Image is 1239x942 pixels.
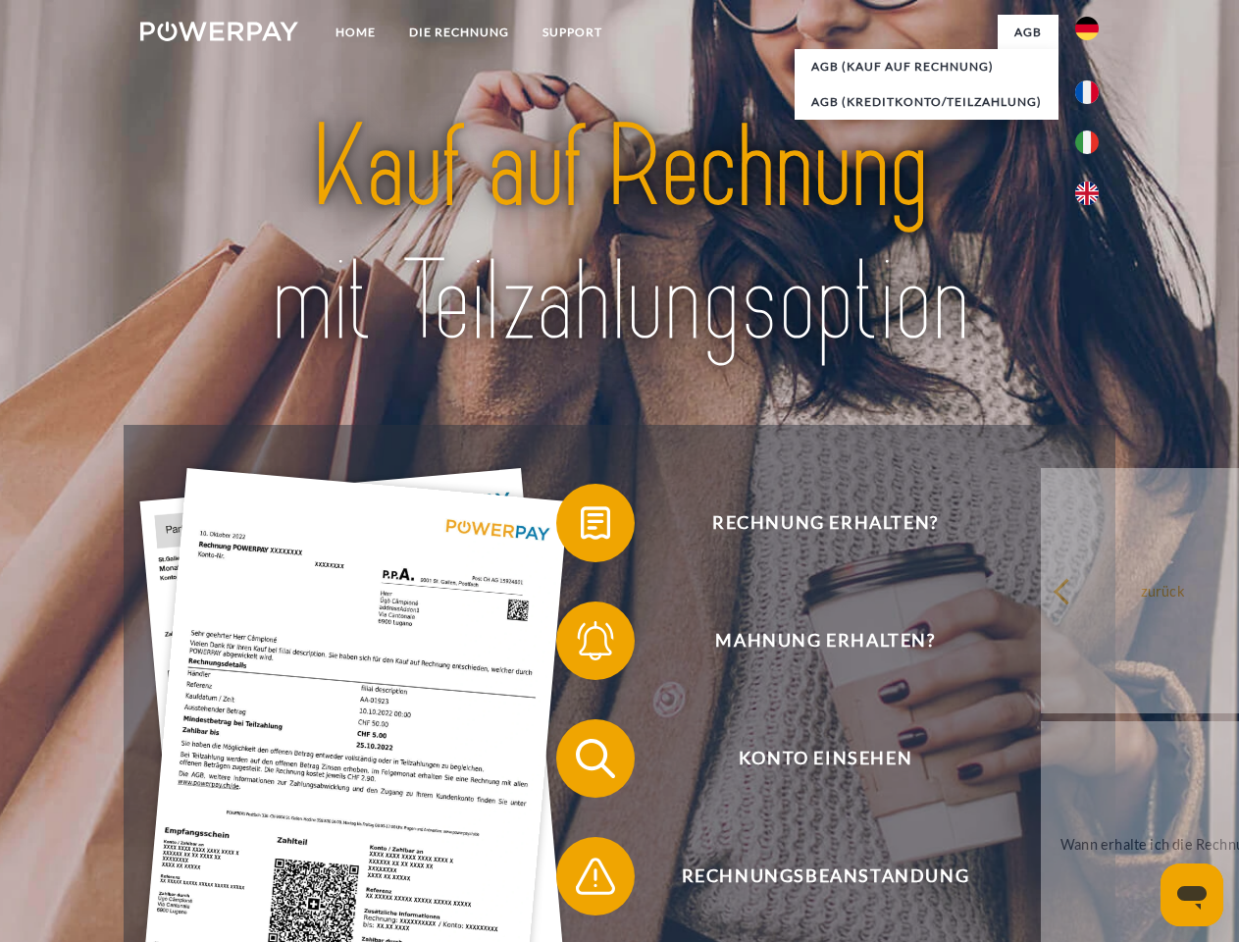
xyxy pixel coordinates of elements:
img: qb_search.svg [571,734,620,783]
img: qb_bell.svg [571,616,620,665]
iframe: Schaltfläche zum Öffnen des Messaging-Fensters [1161,863,1223,926]
img: logo-powerpay-white.svg [140,22,298,41]
img: qb_bill.svg [571,498,620,548]
button: Rechnung erhalten? [556,484,1066,562]
button: Rechnungsbeanstandung [556,837,1066,916]
a: AGB (Kauf auf Rechnung) [795,49,1058,84]
a: Home [319,15,392,50]
button: Mahnung erhalten? [556,602,1066,680]
img: qb_warning.svg [571,852,620,901]
img: fr [1075,80,1099,104]
a: agb [998,15,1058,50]
span: Rechnung erhalten? [585,484,1065,562]
img: de [1075,17,1099,40]
a: AGB (Kreditkonto/Teilzahlung) [795,84,1058,120]
img: en [1075,182,1099,205]
span: Konto einsehen [585,719,1065,798]
span: Mahnung erhalten? [585,602,1065,680]
a: SUPPORT [526,15,619,50]
a: DIE RECHNUNG [392,15,526,50]
button: Konto einsehen [556,719,1066,798]
img: title-powerpay_de.svg [187,94,1052,376]
span: Rechnungsbeanstandung [585,837,1065,916]
img: it [1075,131,1099,154]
